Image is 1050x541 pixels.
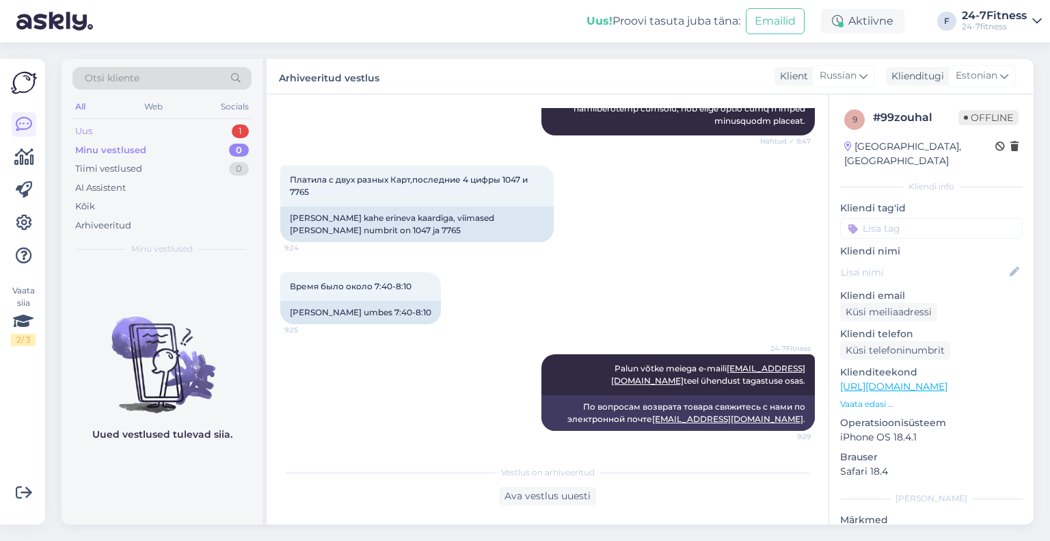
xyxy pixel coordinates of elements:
div: Tiimi vestlused [75,162,142,176]
p: Kliendi telefon [840,327,1023,341]
div: Aktiivne [821,9,904,34]
span: Vestlus on arhiveeritud [501,466,595,479]
div: Uus [75,124,92,138]
div: F [937,12,956,31]
div: 1 [232,124,249,138]
span: Estonian [956,68,997,83]
div: Kliendi info [840,181,1023,193]
div: 24-7fitness [962,21,1027,32]
div: [PERSON_NAME] [840,492,1023,505]
span: Palun võtke meiega e-maili teel ühendust tagastuse osas. [611,363,805,386]
div: [GEOGRAPHIC_DATA], [GEOGRAPHIC_DATA] [844,140,995,168]
p: Brauser [840,450,1023,464]
span: Платила с двух разных Карт,последние 4 цифры 1047 и 7765 [290,174,530,197]
p: Märkmed [840,513,1023,527]
div: [PERSON_NAME] umbes 7:40-8:10 [280,301,441,324]
a: 24-7Fitness24-7fitness [962,10,1042,32]
span: Russian [820,68,857,83]
img: No chats [62,292,262,415]
div: 0 [229,144,249,157]
div: Küsi telefoninumbrit [840,341,950,360]
span: 9:25 [284,325,336,335]
p: Operatsioonisüsteem [840,416,1023,430]
div: 24-7Fitness [962,10,1027,21]
p: Kliendi tag'id [840,201,1023,215]
button: Emailid [746,8,805,34]
div: Proovi tasuta juba täna: [587,13,740,29]
div: Arhiveeritud [75,219,131,233]
p: Vaata edasi ... [840,398,1023,410]
span: 24-7Fitness [759,343,811,354]
p: Kliendi nimi [840,244,1023,259]
span: 9:29 [759,432,811,442]
p: Uued vestlused tulevad siia. [92,427,232,442]
div: Web [142,98,165,116]
p: Kliendi email [840,289,1023,303]
div: Minu vestlused [75,144,146,157]
div: Klienditugi [886,69,944,83]
input: Lisa tag [840,218,1023,239]
div: 0 [229,162,249,176]
div: Kõik [75,200,95,213]
div: Socials [218,98,252,116]
span: Offline [958,110,1019,125]
div: # 99zouhal [873,109,958,126]
a: [URL][DOMAIN_NAME] [840,380,947,393]
span: 9 [852,114,857,124]
span: 9:24 [284,243,336,253]
div: [PERSON_NAME] kahe erineva kaardiga, viimased [PERSON_NAME] numbrit on 1047 ja 7765 [280,207,554,242]
div: Ava vestlus uuesti [499,487,596,505]
div: Küsi meiliaadressi [840,303,937,321]
span: Otsi kliente [85,71,139,85]
span: Nähtud ✓ 8:47 [759,136,811,146]
input: Lisa nimi [841,265,1007,280]
span: Время было около 7:40-8:10 [290,281,412,291]
b: Uus! [587,14,612,27]
div: AI Assistent [75,181,126,195]
a: [EMAIL_ADDRESS][DOMAIN_NAME] [652,414,803,424]
span: Minu vestlused [131,243,193,255]
label: Arhiveeritud vestlus [279,67,379,85]
div: 2 / 3 [11,334,36,346]
div: Klient [775,69,808,83]
div: По вопросам возврата товара свяжитесь с нами по электронной почте . [541,395,815,431]
p: Klienditeekond [840,365,1023,380]
p: Safari 18.4 [840,464,1023,479]
div: All [72,98,88,116]
img: Askly Logo [11,70,37,96]
div: Vaata siia [11,285,36,346]
p: iPhone OS 18.4.1 [840,430,1023,445]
